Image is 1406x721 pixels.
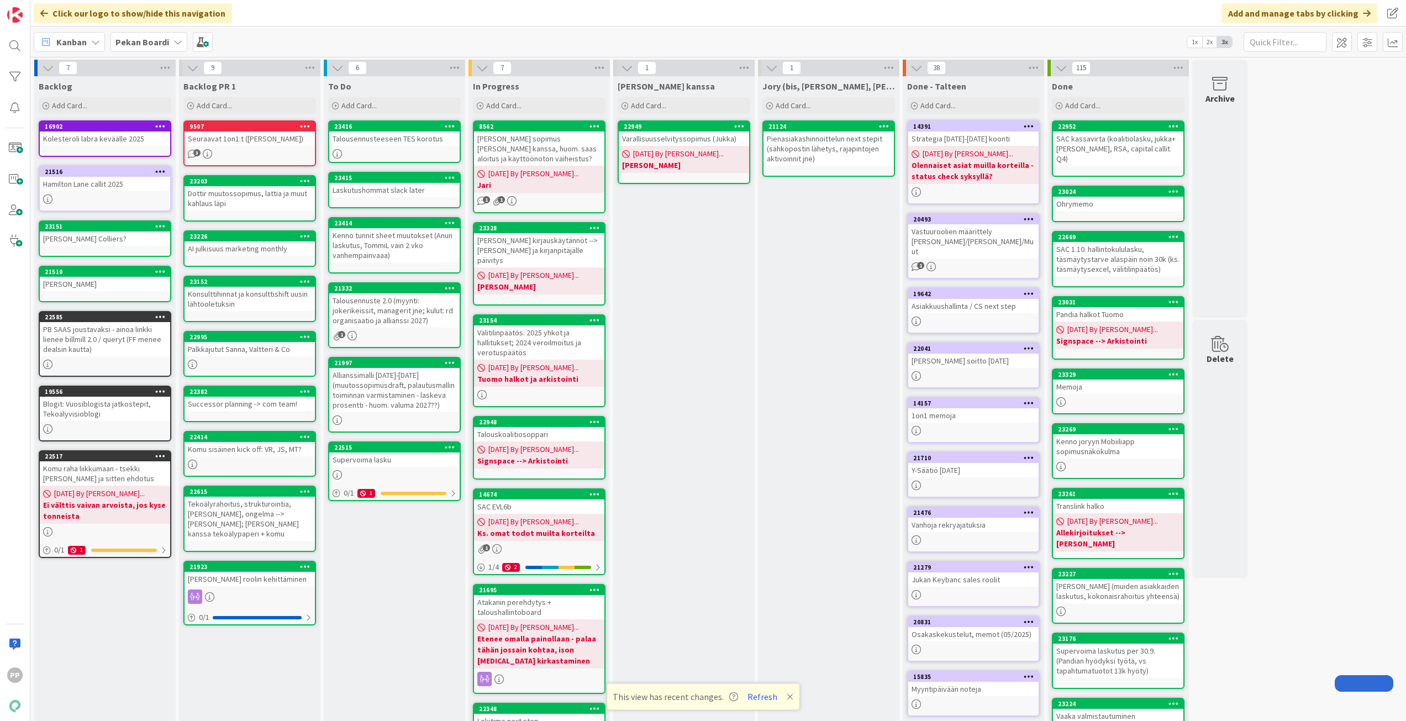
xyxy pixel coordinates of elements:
div: 23328 [479,224,604,232]
div: 21124 [768,123,894,130]
span: 1 [483,196,490,203]
div: 22382 [189,388,315,396]
div: 23031 [1058,298,1183,306]
a: 20831Osakaskekustelut, memot (05/2025) [907,616,1040,662]
b: Etenee omalla painollaan - palaa tähän jossain kohtaa, ison [MEDICAL_DATA] kirkastaminen [477,633,601,666]
div: Konsulttihinnat ja konsulttishift uusin lähtöoletuksin [185,287,315,311]
span: [DATE] By [PERSON_NAME]... [1067,324,1158,335]
div: Myyntipäivään noteja [908,682,1039,696]
div: [PERSON_NAME] kirjauskäytännöt --> [PERSON_NAME] ja kirjanpitäjälle päivitys [474,233,604,267]
div: 21997Allianssimalli [DATE]-[DATE] (muutossopimusdraft, palautusmallin toiminnan varmistaminen - l... [329,358,460,412]
div: 23227 [1053,569,1183,579]
div: 16902 [40,122,170,131]
div: SAC EVL6b [474,499,604,514]
a: 22517Komu raha liikkumaan - tsekki [PERSON_NAME] ja sitten ehdotus[DATE] By [PERSON_NAME]...Ei vä... [39,450,171,558]
div: 23416Talousennusteeseen TES korotus [329,122,460,146]
div: 21124 [763,122,894,131]
div: Tekoälyrahoitus, strukturointia, [PERSON_NAME], ongelma --> [PERSON_NAME]; [PERSON_NAME] kanssa t... [185,497,315,541]
div: 16902 [45,123,170,130]
div: 21279 [913,564,1039,571]
a: 21124Pienasiakashinnoittelun next stepit (sähköpostin lähetys, rajapintojen aktivoinnit jne) [762,120,895,177]
img: avatar [7,698,23,714]
div: 23154 [479,317,604,324]
div: 21476 [908,508,1039,518]
div: 21695Atakanin perehdytys + taloushallintoboard [474,585,604,619]
a: 22952SAC kassavirta (koalitiolasku, jukka+[PERSON_NAME], RSA, capital callit Q4) [1052,120,1184,177]
div: 22669 [1058,233,1183,241]
span: Add Card... [776,101,811,110]
div: 21476Vanhoja rekryajatuksia [908,508,1039,532]
div: 22669SAC 1.10. hallintokululasku, täsmäytystarve alaspäin noin 30k (ks. täsmäytysexcel, välitilin... [1053,232,1183,276]
div: 21710 [908,453,1039,463]
div: 23414Kenno tunnit sheet muutokset (Anun laskutus, TommiL vain 2 vko vanhempainvaaa) [329,218,460,262]
div: 14391 [908,122,1039,131]
div: 21279 [908,562,1039,572]
div: 14391 [913,123,1039,130]
div: [PERSON_NAME] roolin kehittäminen [185,572,315,586]
div: 19642Asiakkuushallinta / CS next step [908,289,1039,313]
span: [DATE] By [PERSON_NAME]... [54,488,145,499]
div: 23329 [1053,370,1183,380]
div: 21923 [185,562,315,572]
div: 23203 [189,177,315,185]
a: 21516Hamilton Lane callit 2025 [39,166,171,212]
div: 22382Successor planning -> com team! [185,387,315,411]
div: 23203 [185,176,315,186]
div: 21516 [40,167,170,177]
span: 0 / 1 [199,612,209,623]
div: Osakaskekustelut, memot (05/2025) [908,627,1039,641]
a: 21510[PERSON_NAME] [39,266,171,302]
a: 22041[PERSON_NAME] soitto [DATE] [907,343,1040,388]
button: Refresh [744,690,781,704]
span: [DATE] By [PERSON_NAME]... [488,444,579,455]
div: 23151 [45,223,170,230]
div: 15835 [913,673,1039,681]
div: 22669 [1053,232,1183,242]
div: 14157 [908,398,1039,408]
span: 1 [338,331,345,338]
span: [DATE] By [PERSON_NAME]... [488,516,579,528]
span: Add Card... [1065,101,1100,110]
a: 22948Talouskoalitiosoppari[DATE] By [PERSON_NAME]...Signspace --> Arkistointi [473,416,605,480]
div: 23415Laskutushommat slack later [329,173,460,197]
b: Allekirjoitukset --> [PERSON_NAME] [1056,527,1180,549]
div: 23031 [1053,297,1183,307]
a: 23416Talousennusteeseen TES korotus [328,120,461,163]
div: Välitilinpäätös: 2025 yhkot ja hallitukset; 2024 veroilmoitus ja verotuspäätös [474,325,604,360]
b: [PERSON_NAME] [477,281,601,292]
div: 22515 [329,443,460,452]
div: Dottir muutossopimus, lattia ja muut kahlaus läpi [185,186,315,210]
a: 8562[PERSON_NAME] sopimus [PERSON_NAME] kanssa, huom. saas aloitus ja käyttöönoton vaiheistus?[DA... [473,120,605,213]
div: Komu sisäinen kick off: VR, JS, MT? [185,442,315,456]
span: [DATE] By [PERSON_NAME]... [488,362,579,373]
div: Komu raha liikkumaan - tsekki [PERSON_NAME] ja sitten ehdotus [40,461,170,486]
div: 19556 [40,387,170,397]
div: Talouskoalitiosoppari [474,427,604,441]
span: Add Card... [341,101,377,110]
a: 23031Pandia halkot Tuomo[DATE] By [PERSON_NAME]...Signspace --> Arkistointi [1052,296,1184,360]
a: 22995Palkkajutut Sanna, Valtteri & Co [183,331,316,377]
div: 21510[PERSON_NAME] [40,267,170,291]
div: SAC kassavirta (koalitiolasku, jukka+[PERSON_NAME], RSA, capital callit Q4) [1053,131,1183,166]
a: 22382Successor planning -> com team! [183,386,316,422]
div: 15835Myyntipäivään noteja [908,672,1039,696]
div: 19642 [908,289,1039,299]
div: 19642 [913,290,1039,298]
div: 9507 [185,122,315,131]
div: Kolesteroli labra keväälle 2025 [40,131,170,146]
div: 21510 [40,267,170,277]
div: 141571on1 memoja [908,398,1039,423]
img: Visit kanbanzone.com [7,7,23,23]
div: 22615 [189,488,315,496]
div: 21510 [45,268,170,276]
div: 22515Supervoima lasku [329,443,460,467]
div: 23414 [329,218,460,228]
b: [PERSON_NAME] [622,160,746,171]
b: Olennaiset asiat muilla korteilla - status check syksyllä? [912,160,1035,182]
span: 3 [193,149,201,156]
a: 16902Kolesteroli labra keväälle 2025 [39,120,171,157]
b: Signspace --> Arkistointi [1056,335,1180,346]
div: 22414 [185,432,315,442]
div: 19556Blogit: Vuosiblogista jatkostepit, Tekoälyvisioblogi [40,387,170,421]
div: 22948 [479,418,604,426]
